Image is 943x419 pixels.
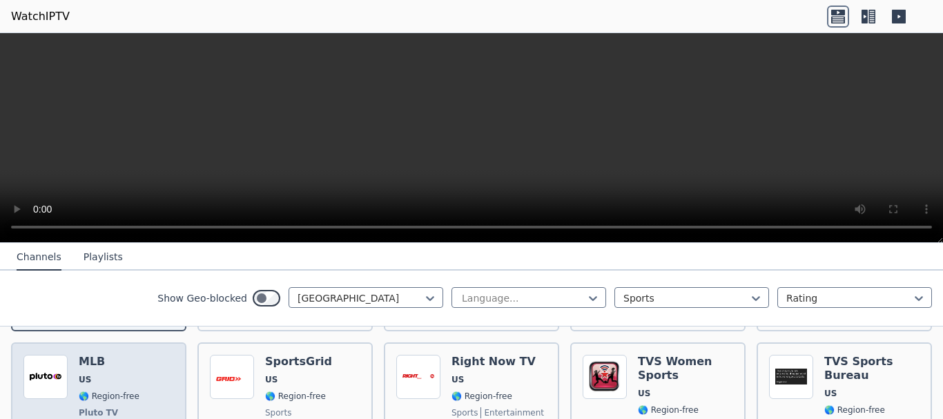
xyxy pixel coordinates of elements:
h6: MLB [79,355,139,369]
span: 🌎 Region-free [79,391,139,402]
span: 🌎 Region-free [265,391,326,402]
span: entertainment [480,407,544,418]
img: TVS Women Sports [583,355,627,399]
span: sports [451,407,478,418]
h6: Right Now TV [451,355,544,369]
span: sports [265,407,291,418]
span: 🌎 Region-free [824,405,885,416]
button: Channels [17,244,61,271]
img: Right Now TV [396,355,440,399]
span: US [824,388,837,399]
span: US [638,388,650,399]
button: Playlists [84,244,123,271]
label: Show Geo-blocked [157,291,247,305]
span: 🌎 Region-free [638,405,699,416]
span: 🌎 Region-free [451,391,512,402]
h6: TVS Sports Bureau [824,355,920,382]
img: MLB [23,355,68,399]
span: US [265,374,278,385]
a: WatchIPTV [11,8,70,25]
span: US [451,374,464,385]
h6: TVS Women Sports [638,355,733,382]
span: US [79,374,91,385]
span: Pluto TV [79,407,118,418]
img: TVS Sports Bureau [769,355,813,399]
img: SportsGrid [210,355,254,399]
h6: SportsGrid [265,355,332,369]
